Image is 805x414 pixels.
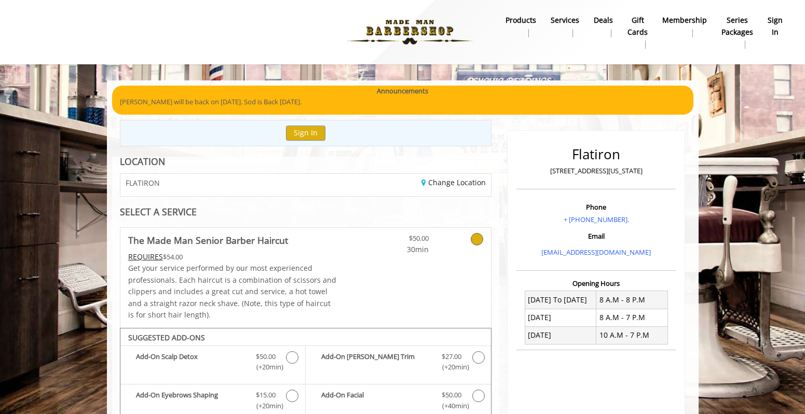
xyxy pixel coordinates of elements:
[551,15,579,26] b: Services
[596,326,668,344] td: 10 A.M - 7 P.M
[519,165,673,176] p: [STREET_ADDRESS][US_STATE]
[256,390,276,401] span: $15.00
[421,177,486,187] a: Change Location
[128,252,163,261] span: This service needs some Advance to be paid before we block your appointment
[120,96,686,107] p: [PERSON_NAME] will be back on [DATE]. Sod is Back [DATE].
[256,351,276,362] span: $50.00
[321,390,431,411] b: Add-On Facial
[126,179,160,187] span: FLATIRON
[367,244,429,255] span: 30min
[136,390,245,411] b: Add-On Eyebrows Shaping
[525,309,596,326] td: [DATE]
[126,390,300,414] label: Add-On Eyebrows Shaping
[714,13,760,51] a: Series packagesSeries packages
[596,291,668,309] td: 8 A.M - 8 P.M
[442,390,461,401] span: $50.00
[662,15,707,26] b: Membership
[311,390,486,414] label: Add-On Facial
[543,13,586,40] a: ServicesServices
[768,15,783,38] b: sign in
[250,401,281,411] span: (+20min )
[760,13,790,40] a: sign insign in
[516,280,676,287] h3: Opening Hours
[128,333,205,342] b: SUGGESTED ADD-ONS
[655,13,714,40] a: MembershipMembership
[120,207,492,217] div: SELECT A SERVICE
[519,203,673,211] h3: Phone
[367,228,429,255] a: $50.00
[128,251,337,263] div: $54.00
[136,351,245,373] b: Add-On Scalp Detox
[525,326,596,344] td: [DATE]
[541,247,651,257] a: [EMAIL_ADDRESS][DOMAIN_NAME]
[436,401,467,411] span: (+40min )
[311,351,486,376] label: Add-On Beard Trim
[594,15,613,26] b: Deals
[596,309,668,326] td: 8 A.M - 7 P.M
[126,351,300,376] label: Add-On Scalp Detox
[506,15,536,26] b: products
[519,147,673,162] h2: Flatiron
[120,155,165,168] b: LOCATION
[436,362,467,372] span: (+20min )
[128,263,337,321] p: Get your service performed by our most experienced professionals. Each haircut is a combination o...
[442,351,461,362] span: $27.00
[525,291,596,309] td: [DATE] To [DATE]
[321,351,431,373] b: Add-On [PERSON_NAME] Trim
[519,232,673,240] h3: Email
[620,13,655,51] a: Gift cardsgift cards
[586,13,620,40] a: DealsDeals
[377,86,428,96] b: Announcements
[338,4,481,61] img: Made Man Barbershop logo
[250,362,281,372] span: (+20min )
[564,215,629,224] a: + [PHONE_NUMBER].
[498,13,543,40] a: Productsproducts
[128,233,288,247] b: The Made Man Senior Barber Haircut
[286,126,325,141] button: Sign In
[627,15,648,38] b: gift cards
[721,15,753,38] b: Series packages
